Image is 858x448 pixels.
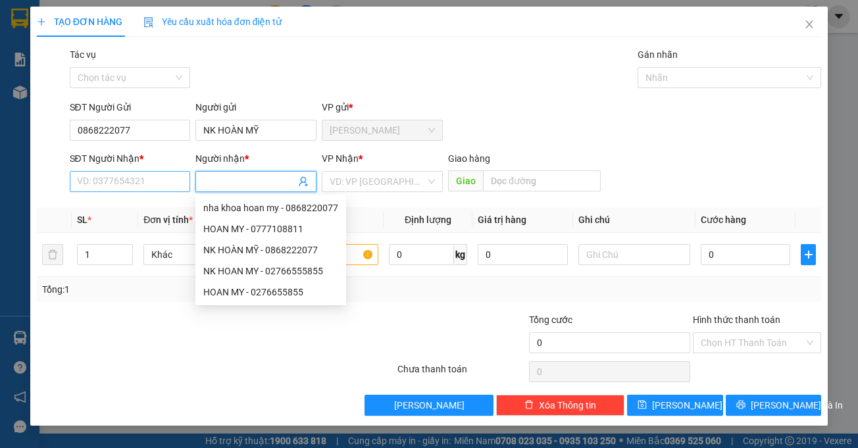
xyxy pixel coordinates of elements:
[405,214,451,225] span: Định lượng
[195,239,346,261] div: NK HOÀN MỸ - 0868222077
[195,197,346,218] div: nha khoa hoan my - 0868220077
[126,11,232,27] div: An Sương
[70,100,191,114] div: SĐT Người Gửi
[126,43,232,61] div: 0969372959
[751,398,843,412] span: [PERSON_NAME] và In
[539,398,596,412] span: Xóa Thông tin
[454,244,467,265] span: kg
[638,49,678,60] label: Gán nhãn
[42,282,332,297] div: Tổng: 1
[483,170,601,191] input: Dọc đường
[42,244,63,265] button: delete
[478,244,567,265] input: 0
[143,17,154,28] img: icon
[791,7,828,43] button: Close
[298,176,309,187] span: user-add
[652,398,722,412] span: [PERSON_NAME]
[330,120,435,140] span: Mỹ Hương
[11,11,32,25] span: Gửi:
[396,362,527,385] div: Chưa thanh toán
[195,282,346,303] div: HOAN MY - 0276655855
[726,395,822,416] button: printer[PERSON_NAME] và In
[126,27,232,43] div: châu
[195,261,346,282] div: NK HOAN MY - 02766555855
[11,57,116,75] div: 0333006664
[203,201,338,215] div: nha khoa hoan my - 0868220077
[578,244,690,265] input: Ghi Chú
[804,19,815,30] span: close
[322,100,443,114] div: VP gửi
[203,285,338,299] div: HOAN MY - 0276655855
[195,100,316,114] div: Người gửi
[203,243,338,257] div: NK HOÀN MỸ - 0868222077
[10,84,30,98] span: CR :
[529,314,572,325] span: Tổng cước
[11,11,116,41] div: [PERSON_NAME]
[448,153,490,164] span: Giao hàng
[195,218,346,239] div: HOAN MY - 0777108811
[37,17,46,26] span: plus
[801,249,815,260] span: plus
[365,395,493,416] button: [PERSON_NAME]
[10,83,118,99] div: 30.000
[143,16,282,27] span: Yêu cầu xuất hóa đơn điện tử
[394,398,465,412] span: [PERSON_NAME]
[693,314,780,325] label: Hình thức thanh toán
[203,222,338,236] div: HOAN MY - 0777108811
[701,214,746,225] span: Cước hàng
[126,12,157,26] span: Nhận:
[11,41,116,57] div: mai
[70,49,96,60] label: Tác vụ
[573,207,695,233] th: Ghi chú
[801,244,816,265] button: plus
[496,395,624,416] button: deleteXóa Thông tin
[143,214,193,225] span: Đơn vị tính
[627,395,723,416] button: save[PERSON_NAME]
[478,214,526,225] span: Giá trị hàng
[70,151,191,166] div: SĐT Người Nhận
[37,16,122,27] span: TẠO ĐƠN HÀNG
[203,264,338,278] div: NK HOAN MY - 02766555855
[448,170,483,191] span: Giao
[77,214,88,225] span: SL
[638,400,647,411] span: save
[524,400,534,411] span: delete
[322,153,359,164] span: VP Nhận
[151,245,247,264] span: Khác
[736,400,745,411] span: printer
[195,151,316,166] div: Người nhận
